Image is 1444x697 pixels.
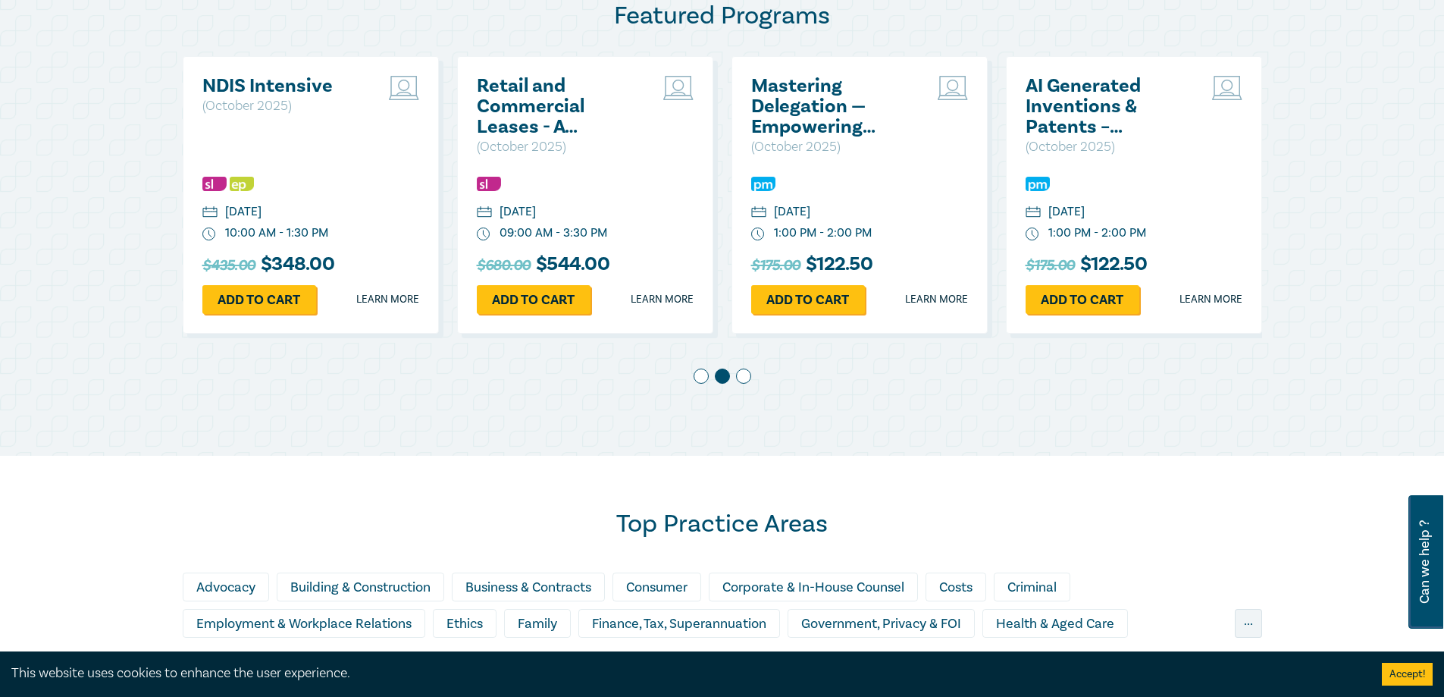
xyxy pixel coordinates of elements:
a: Add to cart [202,285,316,314]
div: Insolvency & Restructuring [183,645,370,674]
img: calendar [477,206,492,220]
img: Live Stream [938,76,968,100]
h3: $ 348.00 [202,253,334,278]
div: Finance, Tax, Superannuation [578,609,780,638]
a: Learn more [905,292,968,307]
p: ( October 2025 ) [751,137,914,157]
h2: Top Practice Areas [183,509,1262,539]
div: [DATE] [1048,203,1085,221]
img: Substantive Law [202,177,227,191]
div: Ethics [433,609,496,638]
div: Migration [756,645,841,674]
img: Live Stream [389,76,419,100]
div: Consumer [612,573,701,601]
div: Advocacy [183,573,269,601]
a: Mastering Delegation — Empowering Junior Lawyers for Success [751,76,914,137]
p: ( October 2025 ) [477,137,640,157]
div: This website uses cookies to enhance the user experience. [11,664,1359,683]
h3: $ 544.00 [477,253,609,278]
div: [DATE] [774,203,810,221]
div: Family [504,609,571,638]
span: Can we help ? [1417,504,1432,620]
div: Employment & Workplace Relations [183,609,425,638]
h3: $ 122.50 [1026,253,1147,278]
span: $175.00 [1026,253,1075,278]
button: Accept cookies [1382,663,1433,686]
div: 10:00 AM - 1:30 PM [225,224,328,242]
a: Retail and Commercial Leases - A Practical Guide ([DATE]) [477,76,640,137]
div: 1:00 PM - 2:00 PM [1048,224,1146,242]
img: watch [477,228,490,241]
a: AI Generated Inventions & Patents – Navigating Legal Uncertainty [1026,76,1189,137]
div: [DATE] [225,203,262,221]
div: [DATE] [500,203,536,221]
img: Substantive Law [477,177,501,191]
img: Live Stream [1212,76,1242,100]
div: Personal Injury & Medico-Legal [849,645,1062,674]
div: Corporate & In-House Counsel [709,573,918,601]
div: Criminal [994,573,1070,601]
p: ( October 2025 ) [1026,137,1189,157]
div: Litigation & Dispute Resolution [537,645,749,674]
h3: $ 122.50 [751,253,872,278]
a: Add to cart [751,285,865,314]
a: NDIS Intensive [202,76,365,96]
div: Intellectual Property [377,645,529,674]
img: watch [1026,228,1039,241]
a: Add to cart [477,285,590,314]
img: Practice Management & Business Skills [1026,177,1050,191]
a: Learn more [1179,292,1242,307]
div: ... [1235,609,1262,638]
a: Learn more [631,292,694,307]
div: Building & Construction [277,573,444,601]
img: calendar [1026,206,1041,220]
span: $175.00 [751,253,800,278]
img: Ethics & Professional Responsibility [230,177,254,191]
img: Live Stream [663,76,694,100]
a: Learn more [356,292,419,307]
h2: Featured Programs [183,1,1262,31]
span: $435.00 [202,253,255,278]
img: calendar [751,206,766,220]
div: Government, Privacy & FOI [788,609,975,638]
div: 1:00 PM - 2:00 PM [774,224,872,242]
div: Health & Aged Care [982,609,1128,638]
a: Add to cart [1026,285,1139,314]
div: Business & Contracts [452,573,605,601]
p: ( October 2025 ) [202,96,365,116]
img: watch [751,228,765,241]
img: calendar [202,206,218,220]
div: 09:00 AM - 3:30 PM [500,224,607,242]
img: watch [202,228,216,241]
div: Costs [926,573,986,601]
span: $680.00 [477,253,531,278]
img: Practice Management & Business Skills [751,177,775,191]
